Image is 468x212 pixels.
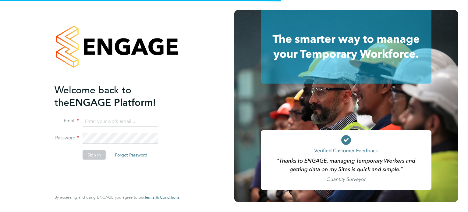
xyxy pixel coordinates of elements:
[110,150,152,160] button: Forgot Password
[83,150,106,160] button: Sign In
[55,195,179,200] span: By accessing and using ENGAGE you agree to our
[55,84,173,109] h2: ENGAGE Platform!
[55,118,79,124] label: Email
[83,116,158,127] input: Enter your work email...
[55,135,79,141] label: Password
[144,195,179,200] a: Terms & Conditions
[55,84,131,108] span: Welcome back to the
